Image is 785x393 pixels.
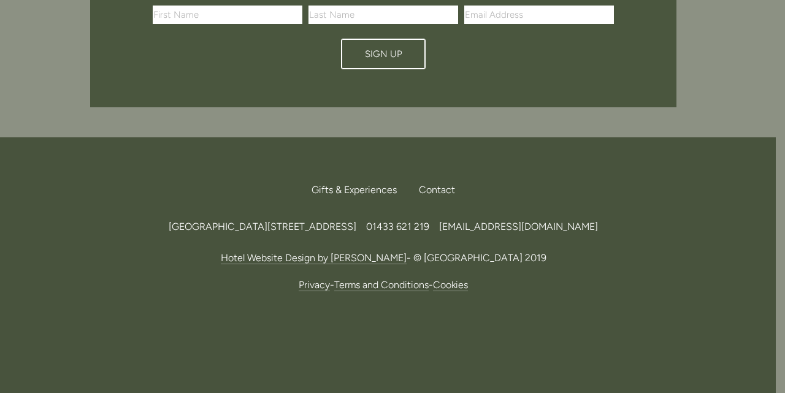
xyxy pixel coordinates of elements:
a: Terms and Conditions [334,279,429,291]
input: Email Address [464,6,614,24]
a: Cookies [433,279,468,291]
a: [EMAIL_ADDRESS][DOMAIN_NAME] [439,221,598,232]
button: Sign Up [341,39,426,69]
span: 01433 621 219 [366,221,429,232]
span: Gifts & Experiences [312,184,397,196]
input: Last Name [308,6,458,24]
span: Sign Up [365,48,402,59]
p: - © [GEOGRAPHIC_DATA] 2019 [90,250,676,266]
a: Gifts & Experiences [312,177,407,204]
a: Hotel Website Design by [PERSON_NAME] [221,252,407,264]
a: Privacy [299,279,330,291]
span: [GEOGRAPHIC_DATA][STREET_ADDRESS] [169,221,356,232]
p: - - [90,277,676,293]
input: First Name [153,6,302,24]
div: Contact [409,177,455,204]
